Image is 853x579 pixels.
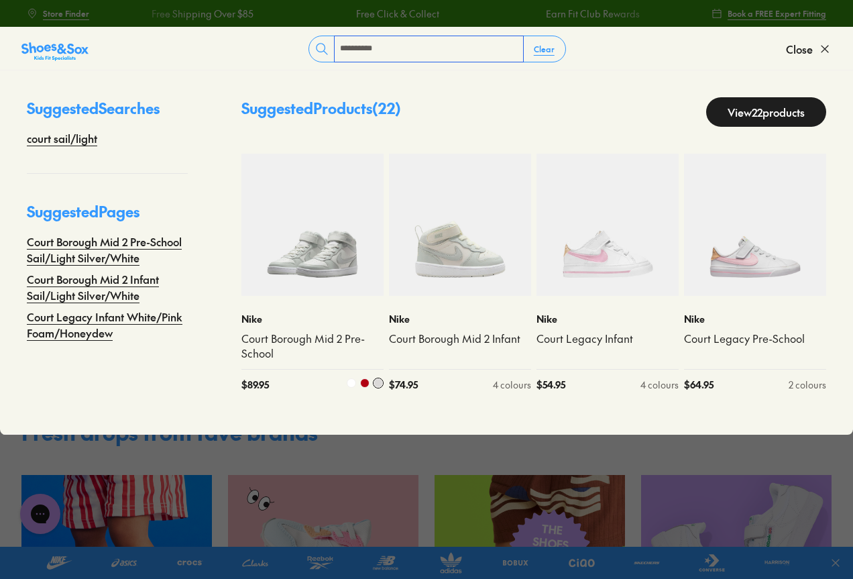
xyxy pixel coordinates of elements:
button: Close [786,34,832,64]
a: Court Borough Mid 2 Pre-School [241,331,384,361]
a: Court Legacy Pre-School [684,331,826,346]
p: Nike [241,312,384,326]
span: $ 74.95 [389,378,418,392]
span: Close [786,41,813,57]
a: Book a FREE Expert Fitting [712,1,826,25]
button: Clear [523,37,565,61]
span: $ 89.95 [241,378,269,392]
span: $ 54.95 [536,378,565,392]
div: 4 colours [493,378,531,392]
a: Court Legacy Infant White/Pink Foam/Honeydew [27,309,188,341]
span: ( 22 ) [372,98,401,118]
p: Nike [536,312,679,326]
a: View22products [706,97,826,127]
p: Nike [389,312,531,326]
p: Nike [684,312,826,326]
p: Suggested Searches [27,97,188,130]
a: Court Borough Mid 2 Infant [389,331,531,346]
a: Court Borough Mid 2 Pre-School Sail/Light Silver/White [27,233,188,266]
a: Court Legacy Infant [536,331,679,346]
div: 2 colours [789,378,826,392]
a: Free Shipping Over $85 [152,7,253,21]
p: Suggested Products [241,97,401,127]
a: Court Borough Mid 2 Infant Sail/Light Silver/White [27,271,188,303]
img: SNS_Logo_Responsive.svg [21,41,89,62]
p: Suggested Pages [27,201,188,233]
iframe: Gorgias live chat messenger [13,489,67,539]
div: 4 colours [640,378,679,392]
a: Store Finder [27,1,89,25]
span: Book a FREE Expert Fitting [728,7,826,19]
a: Shoes &amp; Sox [21,38,89,60]
span: $ 64.95 [684,378,714,392]
a: Free Click & Collect [355,7,439,21]
a: court sail/light [27,130,97,146]
span: Store Finder [43,7,89,19]
a: Earn Fit Club Rewards [545,7,639,21]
